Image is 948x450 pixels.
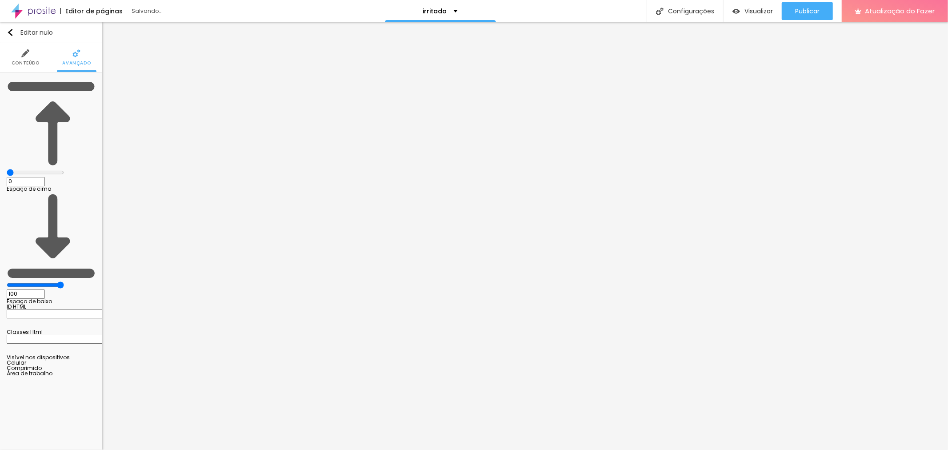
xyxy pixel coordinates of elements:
[7,328,43,336] font: Classes Html
[782,2,833,20] button: Publicar
[65,7,123,16] font: Editor de páginas
[7,303,26,310] font: ID HTML
[668,7,714,16] font: Configurações
[7,79,96,168] img: Ícone
[7,29,14,36] img: Ícone
[423,7,447,16] font: irritado
[795,7,820,16] font: Publicar
[7,297,52,305] font: Espaço de baixo
[732,8,740,15] img: view-1.svg
[656,8,664,15] img: Ícone
[20,28,53,37] font: Editar nulo
[7,185,52,193] font: Espaço de cima
[7,370,52,377] font: Área de trabalho
[744,7,773,16] font: Visualizar
[724,2,782,20] button: Visualizar
[12,60,40,66] font: Conteúdo
[102,22,948,450] iframe: Editor
[62,60,91,66] font: Avançado
[7,192,96,281] img: Ícone
[132,8,234,14] div: Salvando...
[7,354,70,361] font: Visível nos dispositivos
[21,49,29,57] img: Ícone
[865,6,935,16] font: Atualização do Fazer
[7,364,42,372] font: Comprimido
[72,49,80,57] img: Ícone
[7,359,26,366] font: Celular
